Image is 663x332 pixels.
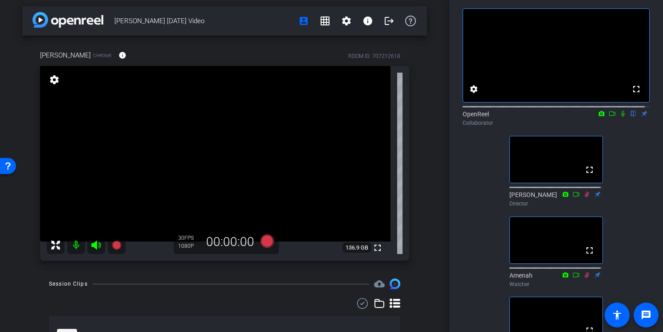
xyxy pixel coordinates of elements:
[114,12,293,30] span: [PERSON_NAME] [DATE] Video
[118,51,126,59] mat-icon: info
[390,279,400,289] img: Session clips
[342,242,371,253] span: 136.9 GB
[463,119,650,127] div: Collaborator
[509,190,603,208] div: [PERSON_NAME]
[348,52,400,60] div: ROOM ID: 707212618
[49,279,88,288] div: Session Clips
[612,310,622,320] mat-icon: accessibility
[341,16,352,26] mat-icon: settings
[200,234,260,250] div: 00:00:00
[372,242,383,253] mat-icon: fullscreen
[184,235,194,241] span: FPS
[374,279,385,289] span: Destinations for your clips
[374,279,385,289] mat-icon: cloud_upload
[178,234,200,242] div: 30
[384,16,395,26] mat-icon: logout
[509,280,603,288] div: Watcher
[641,310,651,320] mat-icon: message
[584,245,595,256] mat-icon: fullscreen
[33,12,103,28] img: app-logo
[468,84,479,94] mat-icon: settings
[178,242,200,250] div: 1080P
[93,52,112,59] span: Chrome
[48,74,61,85] mat-icon: settings
[463,110,650,127] div: OpenReel
[628,109,639,117] mat-icon: flip
[509,271,603,288] div: Amenah
[584,164,595,175] mat-icon: fullscreen
[320,16,330,26] mat-icon: grid_on
[509,200,603,208] div: Director
[298,16,309,26] mat-icon: account_box
[40,50,91,60] span: [PERSON_NAME]
[362,16,373,26] mat-icon: info
[631,84,642,94] mat-icon: fullscreen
